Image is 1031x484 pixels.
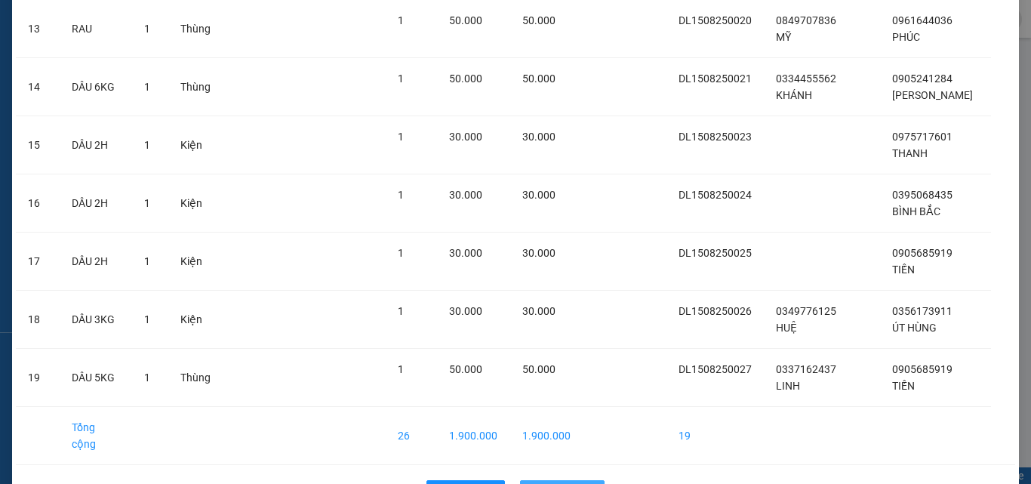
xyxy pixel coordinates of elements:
[386,407,437,465] td: 26
[168,233,227,291] td: Kiện
[449,14,482,26] span: 50.000
[679,247,752,259] span: DL1508250025
[60,349,132,407] td: DÂU 5KG
[892,14,953,26] span: 0961644036
[892,72,953,85] span: 0905241284
[144,139,150,151] span: 1
[60,116,132,174] td: DÂU 2H
[16,233,60,291] td: 17
[168,174,227,233] td: Kiện
[174,99,195,115] span: CC :
[892,264,915,276] span: TIẾN
[144,197,150,209] span: 1
[522,14,556,26] span: 50.000
[522,72,556,85] span: 50.000
[16,116,60,174] td: 15
[892,89,973,101] span: [PERSON_NAME]
[776,363,836,375] span: 0337162437
[398,72,404,85] span: 1
[60,58,132,116] td: DÂU 6KG
[13,13,36,29] span: Gửi:
[398,305,404,317] span: 1
[892,31,920,43] span: PHÚC
[449,189,482,201] span: 30.000
[144,313,150,325] span: 1
[776,14,836,26] span: 0849707836
[776,89,812,101] span: KHÁNH
[168,349,227,407] td: Thùng
[522,363,556,375] span: 50.000
[892,305,953,317] span: 0356173911
[144,81,150,93] span: 1
[892,131,953,143] span: 0975717601
[398,247,404,259] span: 1
[892,189,953,201] span: 0395068435
[144,23,150,35] span: 1
[60,291,132,349] td: DÂU 3KG
[13,65,166,86] div: 0901234767
[177,65,330,86] div: 0767824937
[679,131,752,143] span: DL1508250023
[13,13,166,47] div: [GEOGRAPHIC_DATA]
[892,380,915,392] span: TIẾN
[398,14,404,26] span: 1
[776,31,791,43] span: MỸ
[60,174,132,233] td: DÂU 2H
[892,247,953,259] span: 0905685919
[449,131,482,143] span: 30.000
[168,291,227,349] td: Kiện
[892,363,953,375] span: 0905685919
[679,14,752,26] span: DL1508250020
[449,305,482,317] span: 30.000
[13,47,166,65] div: TIẾN THÀNH
[679,72,752,85] span: DL1508250021
[16,291,60,349] td: 18
[776,305,836,317] span: 0349776125
[177,13,330,47] div: [GEOGRAPHIC_DATA]
[144,371,150,384] span: 1
[679,189,752,201] span: DL1508250024
[398,189,404,201] span: 1
[60,407,132,465] td: Tổng cộng
[437,407,510,465] td: 1.900.000
[522,305,556,317] span: 30.000
[776,72,836,85] span: 0334455562
[177,13,213,29] span: Nhận:
[144,255,150,267] span: 1
[776,322,797,334] span: HUỆ
[522,131,556,143] span: 30.000
[776,380,800,392] span: LINH
[679,305,752,317] span: DL1508250026
[16,349,60,407] td: 19
[449,247,482,259] span: 30.000
[666,407,764,465] td: 19
[174,95,331,116] div: 800.000
[168,116,227,174] td: Kiện
[522,247,556,259] span: 30.000
[168,58,227,116] td: Thùng
[398,131,404,143] span: 1
[522,189,556,201] span: 30.000
[60,233,132,291] td: DÂU 2H
[449,72,482,85] span: 50.000
[510,407,583,465] td: 1.900.000
[177,47,330,65] div: CÔNG
[16,174,60,233] td: 16
[892,322,937,334] span: ÚT HÙNG
[892,205,940,217] span: BÌNH BẮC
[398,363,404,375] span: 1
[449,363,482,375] span: 50.000
[16,58,60,116] td: 14
[679,363,752,375] span: DL1508250027
[892,147,928,159] span: THANH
